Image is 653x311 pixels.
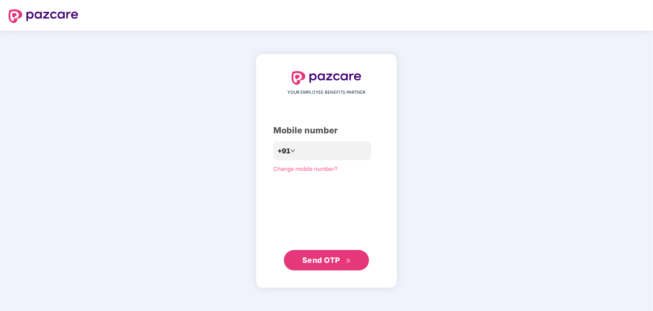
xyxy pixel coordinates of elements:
[273,124,380,137] div: Mobile number
[292,71,361,85] img: logo
[273,165,338,172] a: Change mobile number?
[278,146,290,156] span: +91
[302,256,340,265] span: Send OTP
[346,258,351,264] span: double-right
[284,250,369,271] button: Send OTPdouble-right
[290,148,295,153] span: down
[9,9,78,23] img: logo
[288,89,366,96] span: YOUR EMPLOYEE BENEFITS PARTNER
